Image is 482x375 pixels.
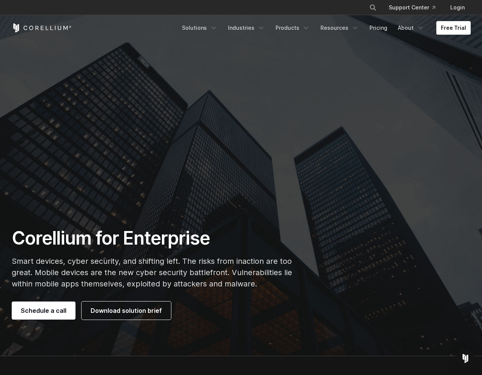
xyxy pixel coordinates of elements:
[360,1,471,14] div: Navigation Menu
[271,21,314,35] a: Products
[21,306,66,315] span: Schedule a call
[223,21,269,35] a: Industries
[12,227,313,249] h1: Corellium for Enterprise
[444,1,471,14] a: Login
[12,256,313,289] p: Smart devices, cyber security, and shifting left. The risks from inaction are too great. Mobile d...
[316,21,363,35] a: Resources
[383,1,441,14] a: Support Center
[82,302,171,320] a: Download solution brief
[436,21,471,35] a: Free Trial
[12,23,72,32] a: Corellium Home
[393,21,429,35] a: About
[456,349,474,367] div: Open Intercom Messenger
[366,1,380,14] button: Search
[365,21,392,35] a: Pricing
[91,306,162,315] span: Download solution brief
[177,21,471,35] div: Navigation Menu
[12,302,75,320] a: Schedule a call
[177,21,222,35] a: Solutions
